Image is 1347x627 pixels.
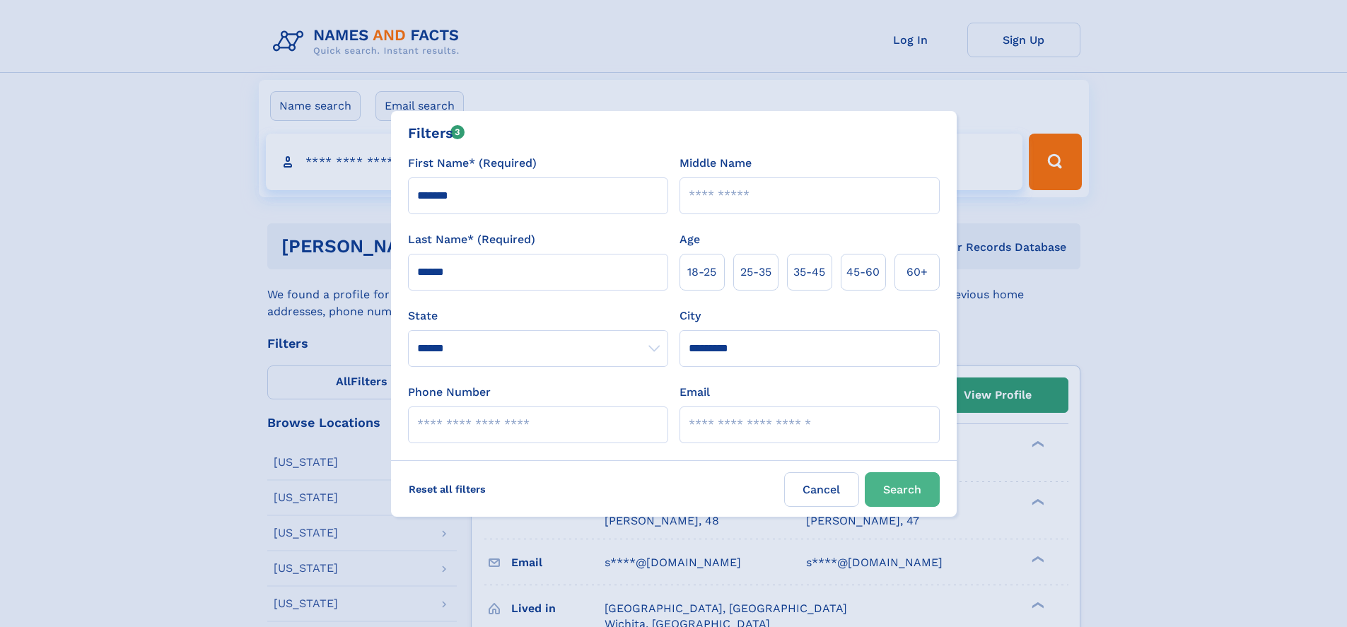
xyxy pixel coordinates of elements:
[680,155,752,172] label: Middle Name
[408,155,537,172] label: First Name* (Required)
[680,384,710,401] label: Email
[408,307,668,324] label: State
[400,472,495,506] label: Reset all filters
[793,264,825,281] span: 35‑45
[680,231,700,248] label: Age
[408,122,465,143] div: Filters
[740,264,771,281] span: 25‑35
[784,472,859,507] label: Cancel
[680,307,701,324] label: City
[687,264,716,281] span: 18‑25
[408,384,491,401] label: Phone Number
[846,264,880,281] span: 45‑60
[408,231,535,248] label: Last Name* (Required)
[906,264,928,281] span: 60+
[865,472,940,507] button: Search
